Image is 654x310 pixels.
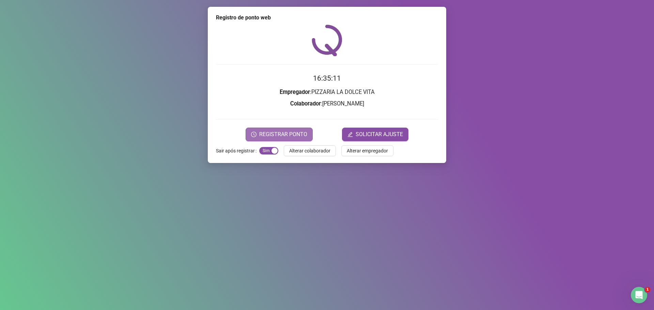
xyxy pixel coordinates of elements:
[312,25,342,56] img: QRPoint
[216,99,438,108] h3: : [PERSON_NAME]
[284,145,336,156] button: Alterar colaborador
[341,145,393,156] button: Alterar empregador
[342,128,408,141] button: editSOLICITAR AJUSTE
[246,128,313,141] button: REGISTRAR PONTO
[347,132,353,137] span: edit
[347,147,388,154] span: Alterar empregador
[313,74,341,82] time: 16:35:11
[290,100,321,107] strong: Colaborador
[289,147,330,154] span: Alterar colaborador
[216,145,259,156] label: Sair após registrar
[356,130,403,138] span: SOLICITAR AJUSTE
[645,287,650,292] span: 1
[259,130,307,138] span: REGISTRAR PONTO
[631,287,647,303] iframe: Intercom live chat
[216,88,438,97] h3: : PIZZARIA LA DOLCE VITA
[216,14,438,22] div: Registro de ponto web
[280,89,310,95] strong: Empregador
[251,132,256,137] span: clock-circle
